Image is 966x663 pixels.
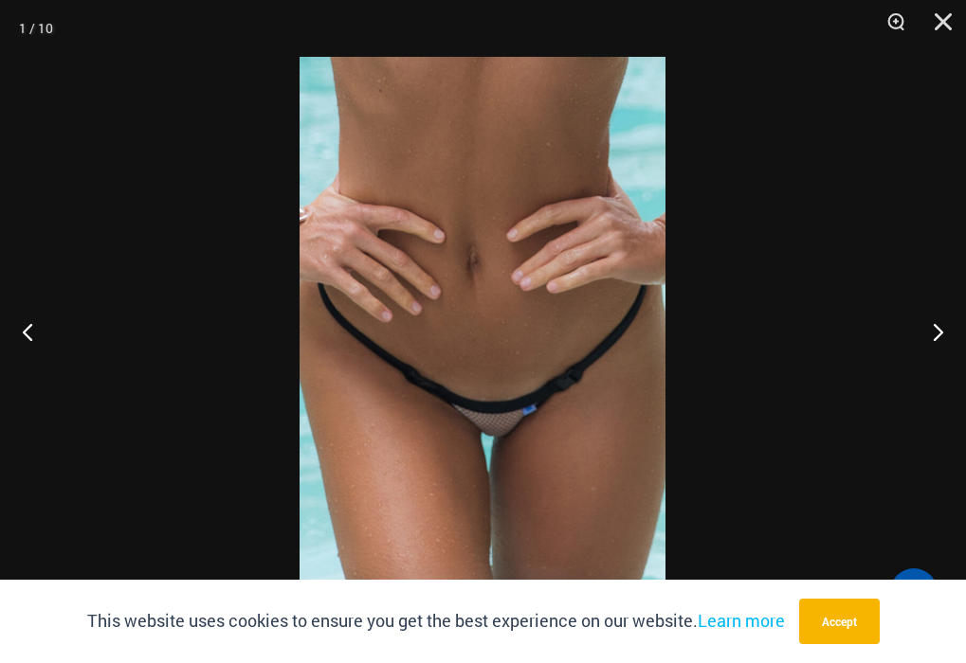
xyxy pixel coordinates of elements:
[87,607,785,636] p: This website uses cookies to ensure you get the best experience on our website.
[300,57,665,606] img: Trade Winds IvoryInk 453 Micro 02
[799,599,880,644] button: Accept
[698,609,785,632] a: Learn more
[19,14,53,43] div: 1 / 10
[895,284,966,379] button: Next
